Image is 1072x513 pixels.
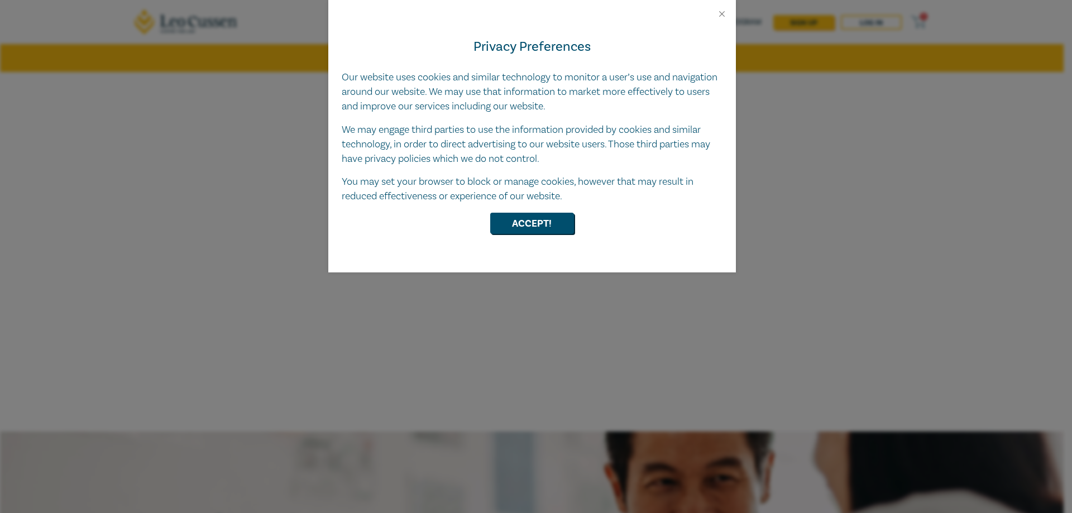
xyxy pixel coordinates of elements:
p: Our website uses cookies and similar technology to monitor a user’s use and navigation around our... [342,70,722,114]
h4: Privacy Preferences [342,37,722,57]
button: Close [717,9,727,19]
p: You may set your browser to block or manage cookies, however that may result in reduced effective... [342,175,722,204]
p: We may engage third parties to use the information provided by cookies and similar technology, in... [342,123,722,166]
button: Accept! [490,213,574,234]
